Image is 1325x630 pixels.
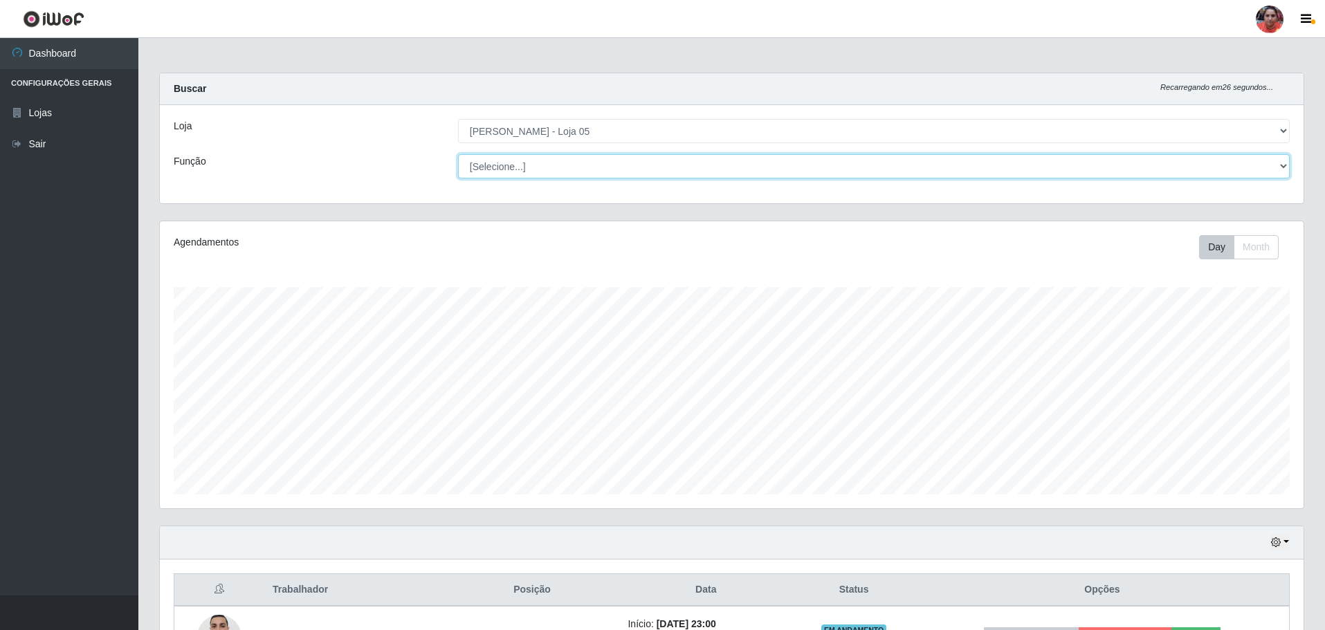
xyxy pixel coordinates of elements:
th: Trabalhador [264,574,444,606]
label: Função [174,154,206,169]
th: Posição [445,574,620,606]
label: Loja [174,119,192,133]
i: Recarregando em 26 segundos... [1160,83,1273,91]
th: Data [619,574,792,606]
div: Toolbar with button groups [1199,235,1290,259]
time: [DATE] 23:00 [657,618,716,629]
button: Month [1234,235,1279,259]
div: First group [1199,235,1279,259]
button: Day [1199,235,1234,259]
img: CoreUI Logo [23,10,84,28]
th: Status [792,574,915,606]
th: Opções [915,574,1290,606]
strong: Buscar [174,83,206,94]
div: Agendamentos [174,235,627,250]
